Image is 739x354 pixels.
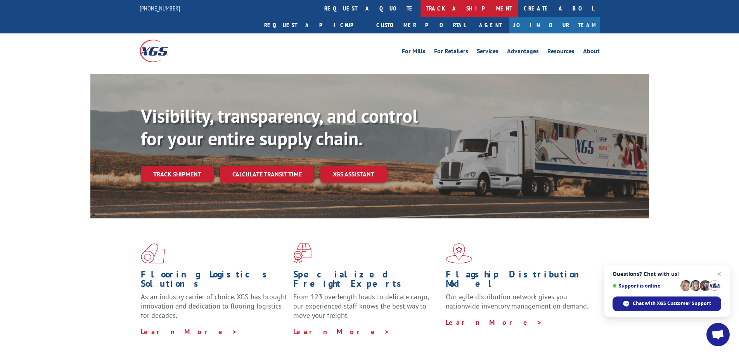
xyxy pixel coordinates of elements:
[613,271,721,277] span: Questions? Chat with us!
[141,270,287,292] h1: Flooring Logistics Solutions
[633,300,711,307] span: Chat with XGS Customer Support
[715,269,724,279] span: Close chat
[402,48,426,57] a: For Mills
[446,292,588,310] span: Our agile distribution network gives you nationwide inventory management on demand.
[446,270,592,292] h1: Flagship Distribution Model
[141,243,165,263] img: xgs-icon-total-supply-chain-intelligence-red
[509,17,600,33] a: Join Our Team
[471,17,509,33] a: Agent
[141,292,287,320] span: As an industry carrier of choice, XGS has brought innovation and dedication to flooring logistics...
[141,166,214,182] a: Track shipment
[434,48,468,57] a: For Retailers
[547,48,575,57] a: Resources
[141,327,237,336] a: Learn More >
[613,283,678,289] span: Support is online
[293,270,440,292] h1: Specialized Freight Experts
[477,48,498,57] a: Services
[507,48,539,57] a: Advantages
[706,323,730,346] div: Open chat
[446,318,542,327] a: Learn More >
[293,292,440,327] p: From 123 overlength loads to delicate cargo, our experienced staff knows the best way to move you...
[583,48,600,57] a: About
[293,243,312,263] img: xgs-icon-focused-on-flooring-red
[370,17,471,33] a: Customer Portal
[258,17,370,33] a: Request a pickup
[141,104,418,150] b: Visibility, transparency, and control for your entire supply chain.
[613,296,721,311] div: Chat with XGS Customer Support
[220,166,314,183] a: Calculate transit time
[293,327,390,336] a: Learn More >
[320,166,387,183] a: XGS ASSISTANT
[446,243,472,263] img: xgs-icon-flagship-distribution-model-red
[140,4,180,12] a: [PHONE_NUMBER]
